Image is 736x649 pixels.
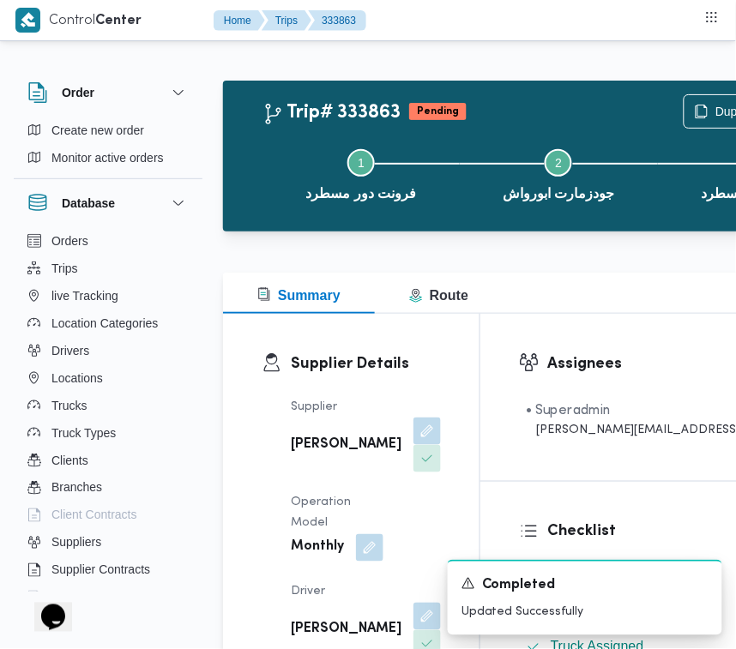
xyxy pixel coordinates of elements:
[21,556,196,584] button: Supplier Contracts
[462,575,709,597] div: Notification
[21,447,196,474] button: Clients
[95,15,142,27] b: Center
[21,337,196,364] button: Drivers
[358,156,365,170] span: 1
[51,560,150,580] span: Supplier Contracts
[51,258,78,279] span: Trips
[262,10,311,31] button: Trips
[291,497,351,529] span: Operation Model
[21,309,196,337] button: Location Categories
[21,392,196,419] button: Trucks
[460,129,657,218] button: جودزمارت ابورواش
[51,532,101,553] span: Suppliers
[51,478,102,498] span: Branches
[15,8,40,33] img: X8yXhbKr1z7QwAAAABJRU5ErkJggg==
[417,106,459,117] b: Pending
[51,450,88,471] span: Clients
[291,538,344,558] b: Monthly
[556,156,563,170] span: 2
[291,352,441,376] h3: Supplier Details
[21,474,196,502] button: Branches
[27,193,189,213] button: Database
[257,288,341,303] span: Summary
[262,102,401,124] h2: Trip# 333863
[62,82,94,103] h3: Order
[21,255,196,282] button: Trips
[62,193,115,213] h3: Database
[308,10,366,31] button: 333863
[51,285,118,306] span: live Tracking
[17,580,72,632] iframe: chat widget
[462,604,709,622] p: Updated Successfully
[409,103,467,120] span: Pending
[51,120,144,141] span: Create new order
[51,423,116,443] span: Truck Types
[482,576,556,597] span: Completed
[21,144,196,171] button: Monitor active orders
[51,231,88,251] span: Orders
[306,183,417,204] span: فرونت دور مسطرد
[262,129,460,218] button: فرونت دور مسطرد
[21,282,196,309] button: live Tracking
[51,313,159,334] span: Location Categories
[291,401,337,412] span: Supplier
[503,183,614,204] span: جودزمارت ابورواش
[21,364,196,392] button: Locations
[214,10,265,31] button: Home
[291,435,401,455] b: [PERSON_NAME]
[21,227,196,255] button: Orders
[51,587,94,608] span: Devices
[291,620,401,640] b: [PERSON_NAME]
[51,147,164,168] span: Monitor active orders
[409,288,468,303] span: Route
[291,586,325,598] span: Driver
[14,117,202,178] div: Order
[21,502,196,529] button: Client Contracts
[51,340,89,361] span: Drivers
[51,395,87,416] span: Trucks
[14,227,202,598] div: Database
[21,419,196,447] button: Truck Types
[21,117,196,144] button: Create new order
[51,368,103,388] span: Locations
[21,584,196,611] button: Devices
[27,82,189,103] button: Order
[21,529,196,556] button: Suppliers
[51,505,137,526] span: Client Contracts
